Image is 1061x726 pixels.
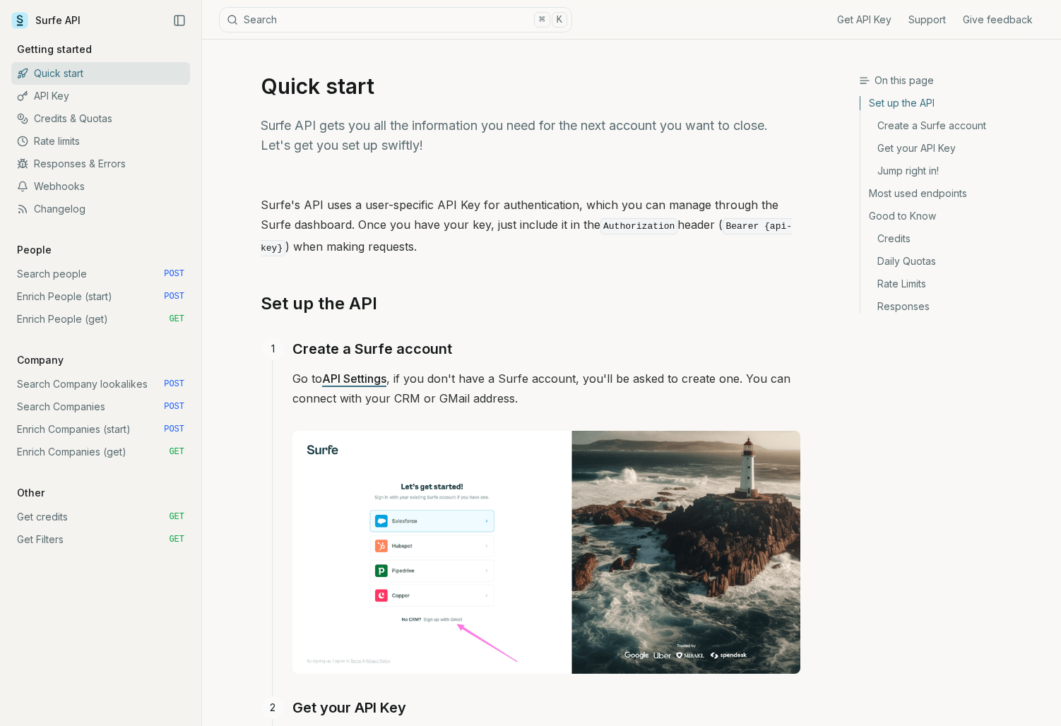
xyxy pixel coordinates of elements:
span: POST [164,424,184,435]
a: Search Company lookalikes POST [11,373,190,395]
a: Enrich People (start) POST [11,285,190,308]
a: Webhooks [11,175,190,198]
span: GET [169,446,184,458]
kbd: K [552,12,567,28]
p: Go to , if you don't have a Surfe account, you'll be asked to create one. You can connect with yo... [292,369,800,408]
a: Enrich People (get) GET [11,308,190,331]
a: API Settings [322,371,386,386]
a: Create a Surfe account [860,114,1050,137]
a: Get your API Key [860,137,1050,160]
a: Changelog [11,198,190,220]
a: Create a Surfe account [292,338,452,360]
span: POST [164,291,184,302]
code: Authorization [600,218,677,234]
a: Give feedback [963,13,1033,27]
a: Daily Quotas [860,250,1050,273]
img: Image [292,431,800,674]
span: GET [169,511,184,523]
a: Get your API Key [292,696,406,719]
span: POST [164,401,184,412]
a: Set up the API [860,96,1050,114]
a: Support [908,13,946,27]
a: Good to Know [860,205,1050,227]
kbd: ⌘ [534,12,550,28]
a: Get API Key [837,13,891,27]
a: Search people POST [11,263,190,285]
a: Credits [860,227,1050,250]
a: Set up the API [261,292,377,315]
a: Get Filters GET [11,528,190,551]
a: Most used endpoints [860,182,1050,205]
h3: On this page [859,73,1050,88]
p: Surfe's API uses a user-specific API Key for authentication, which you can manage through the Sur... [261,195,800,258]
a: Rate Limits [860,273,1050,295]
p: People [11,243,57,257]
a: Jump right in! [860,160,1050,182]
a: Responses [860,295,1050,314]
a: Search Companies POST [11,395,190,418]
span: POST [164,379,184,390]
span: GET [169,314,184,325]
p: Surfe API gets you all the information you need for the next account you want to close. Let's get... [261,116,800,155]
span: POST [164,268,184,280]
span: GET [169,534,184,545]
p: Getting started [11,42,97,56]
a: API Key [11,85,190,107]
a: Rate limits [11,130,190,153]
p: Other [11,486,50,500]
a: Enrich Companies (start) POST [11,418,190,441]
a: Enrich Companies (get) GET [11,441,190,463]
button: Search⌘K [219,7,572,32]
a: Responses & Errors [11,153,190,175]
h1: Quick start [261,73,800,99]
a: Get credits GET [11,506,190,528]
a: Quick start [11,62,190,85]
p: Company [11,353,69,367]
button: Collapse Sidebar [169,10,190,31]
a: Credits & Quotas [11,107,190,130]
a: Surfe API [11,10,81,31]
